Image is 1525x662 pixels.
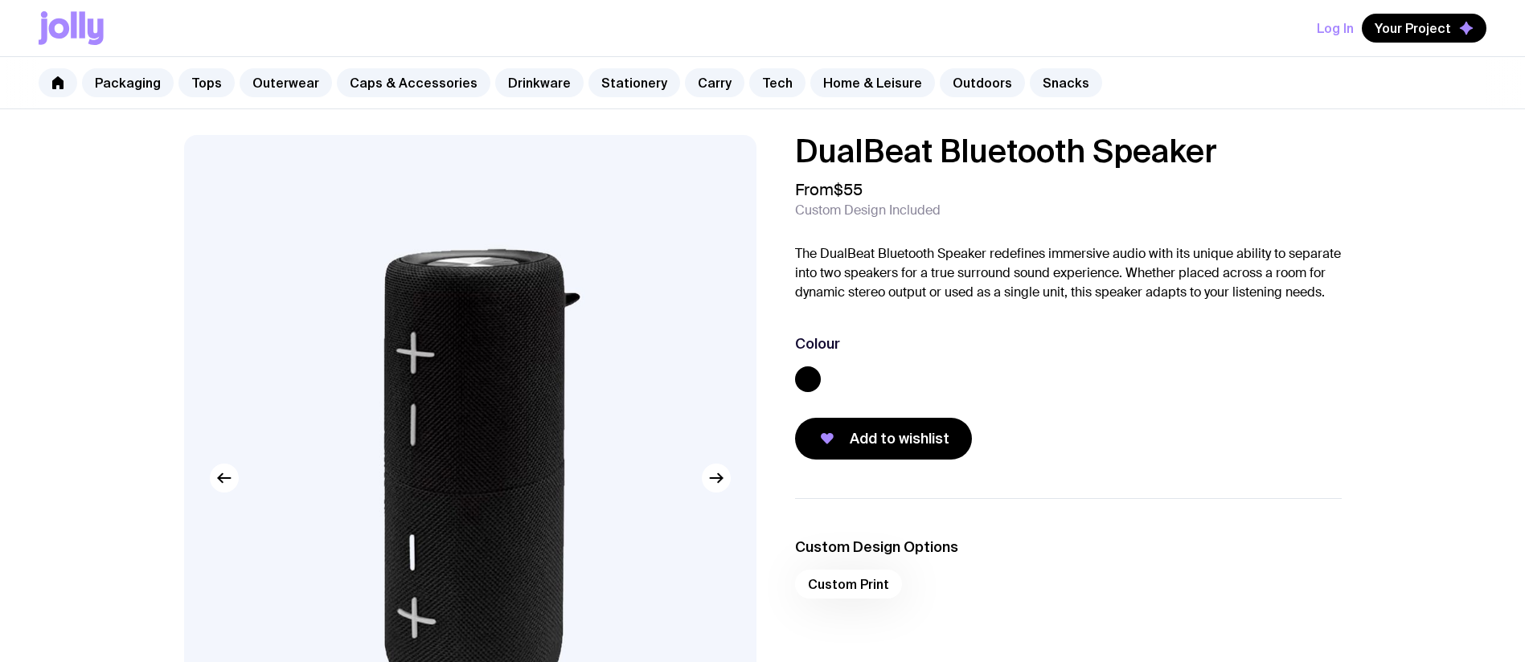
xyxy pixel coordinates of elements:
[795,180,863,199] span: From
[795,135,1342,167] h1: DualBeat Bluetooth Speaker
[940,68,1025,97] a: Outdoors
[588,68,680,97] a: Stationery
[850,429,949,448] span: Add to wishlist
[795,334,840,353] h3: Colour
[178,68,235,97] a: Tops
[795,418,972,460] button: Add to wishlist
[795,244,1342,302] p: The DualBeat Bluetooth Speaker redefines immersive audio with its unique ability to separate into...
[240,68,332,97] a: Outerwear
[1375,20,1451,36] span: Your Project
[1317,14,1354,43] button: Log In
[685,68,744,97] a: Carry
[749,68,806,97] a: Tech
[82,68,174,97] a: Packaging
[834,179,863,200] span: $55
[795,537,1342,557] h3: Custom Design Options
[810,68,935,97] a: Home & Leisure
[495,68,584,97] a: Drinkware
[795,202,941,219] span: Custom Design Included
[1030,68,1102,97] a: Snacks
[1362,14,1486,43] button: Your Project
[337,68,490,97] a: Caps & Accessories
